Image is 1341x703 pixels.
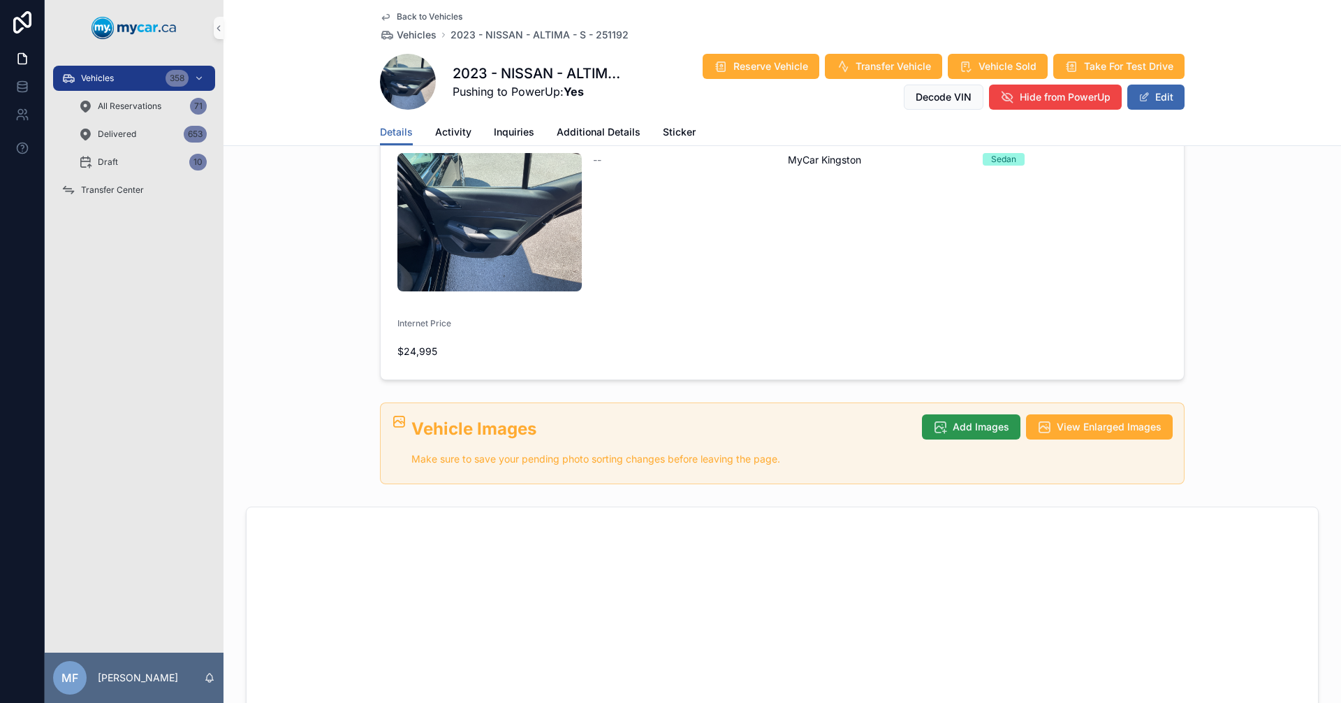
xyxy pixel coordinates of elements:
[989,85,1122,110] button: Hide from PowerUp
[91,17,177,39] img: App logo
[411,451,911,468] p: Make sure to save your pending photo sorting changes before leaving the page.
[450,28,629,42] a: 2023 - NISSAN - ALTIMA - S - 251192
[453,64,627,83] h1: 2023 - NISSAN - ALTIMA - S - 251192
[663,119,696,147] a: Sticker
[397,153,582,291] img: uc
[1057,420,1162,434] span: View Enlarged Images
[70,150,215,175] a: Draft10
[190,98,207,115] div: 71
[380,28,437,42] a: Vehicles
[856,59,931,73] span: Transfer Vehicle
[435,119,471,147] a: Activity
[98,129,136,140] span: Delivered
[397,318,451,328] span: Internet Price
[81,73,114,84] span: Vehicles
[733,59,808,73] span: Reserve Vehicle
[189,154,207,171] div: 10
[397,11,462,22] span: Back to Vehicles
[435,125,471,139] span: Activity
[166,70,189,87] div: 358
[411,417,911,440] h2: Vehicle Images
[1020,90,1111,104] span: Hide from PowerUp
[98,101,161,112] span: All Reservations
[494,125,534,139] span: Inquiries
[979,59,1036,73] span: Vehicle Sold
[453,83,627,100] span: Pushing to PowerUp:
[411,417,911,468] div: ## Vehicle Images Make sure to save your pending photo sorting changes before leaving the page.
[184,126,207,143] div: 653
[397,345,582,358] span: $24,995
[1053,54,1185,79] button: Take For Test Drive
[557,125,640,139] span: Additional Details
[557,119,640,147] a: Additional Details
[98,671,178,685] p: [PERSON_NAME]
[916,90,972,104] span: Decode VIN
[953,420,1009,434] span: Add Images
[593,153,601,167] span: --
[53,177,215,203] a: Transfer Center
[494,119,534,147] a: Inquiries
[904,85,983,110] button: Decode VIN
[53,66,215,91] a: Vehicles358
[81,184,144,196] span: Transfer Center
[948,54,1048,79] button: Vehicle Sold
[45,56,223,221] div: scrollable content
[825,54,942,79] button: Transfer Vehicle
[564,85,584,99] strong: Yes
[703,54,819,79] button: Reserve Vehicle
[1026,414,1173,440] button: View Enlarged Images
[380,11,462,22] a: Back to Vehicles
[788,153,861,167] span: MyCar Kingston
[991,153,1016,166] div: Sedan
[380,119,413,146] a: Details
[70,122,215,147] a: Delivered653
[1084,59,1173,73] span: Take For Test Drive
[663,125,696,139] span: Sticker
[98,157,118,168] span: Draft
[70,94,215,119] a: All Reservations71
[1127,85,1185,110] button: Edit
[380,125,413,139] span: Details
[61,669,78,686] span: MF
[922,414,1020,440] button: Add Images
[397,28,437,42] span: Vehicles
